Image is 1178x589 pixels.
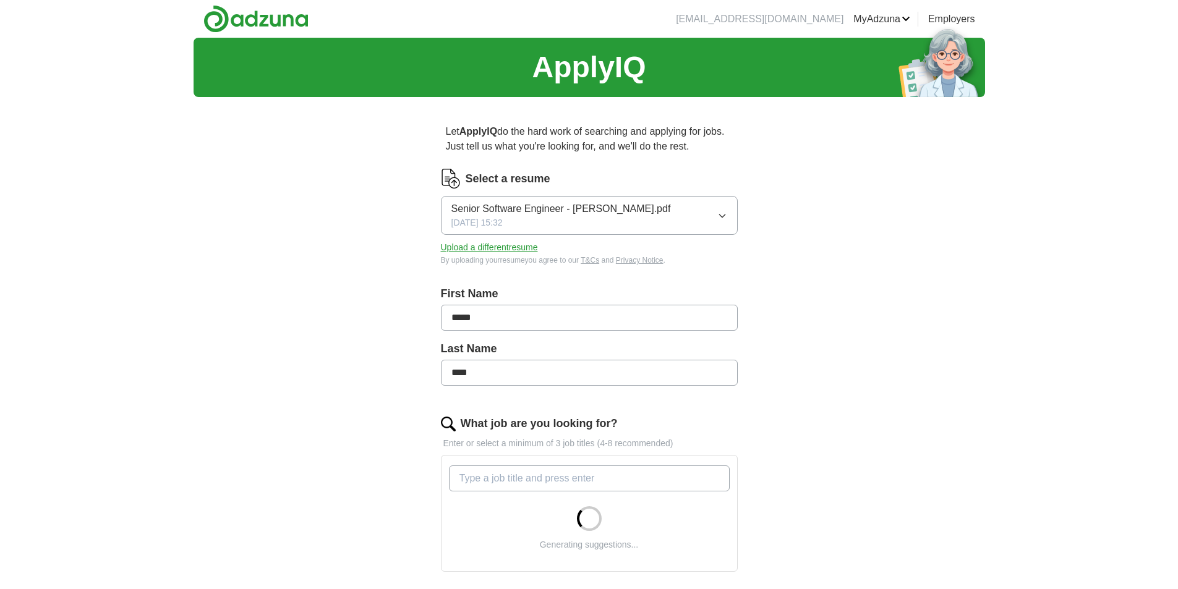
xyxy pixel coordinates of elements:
[853,12,910,27] a: MyAdzuna
[459,126,497,137] strong: ApplyIQ
[928,12,975,27] a: Employers
[441,196,738,235] button: Senior Software Engineer - [PERSON_NAME].pdf[DATE] 15:32
[441,119,738,159] p: Let do the hard work of searching and applying for jobs. Just tell us what you're looking for, an...
[449,465,730,491] input: Type a job title and press enter
[441,286,738,302] label: First Name
[441,437,738,450] p: Enter or select a minimum of 3 job titles (4-8 recommended)
[441,241,538,254] button: Upload a differentresume
[451,201,671,216] span: Senior Software Engineer - [PERSON_NAME].pdf
[540,538,639,551] div: Generating suggestions...
[461,415,618,432] label: What job are you looking for?
[441,417,456,431] img: search.png
[616,256,664,265] a: Privacy Notice
[676,12,843,27] li: [EMAIL_ADDRESS][DOMAIN_NAME]
[203,5,309,33] img: Adzuna logo
[451,216,503,229] span: [DATE] 15:32
[532,45,646,90] h1: ApplyIQ
[441,255,738,266] div: By uploading your resume you agree to our and .
[581,256,599,265] a: T&Cs
[466,171,550,187] label: Select a resume
[441,169,461,189] img: CV Icon
[441,341,738,357] label: Last Name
